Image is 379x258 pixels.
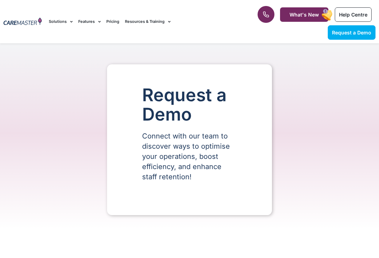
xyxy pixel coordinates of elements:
a: Resources & Training [125,10,171,33]
span: Help Centre [339,12,367,18]
p: Connect with our team to discover ways to optimise your operations, boost efficiency, and enhance... [142,131,237,182]
a: Solutions [49,10,73,33]
h1: Request a Demo [142,85,237,124]
a: Request a Demo [328,25,375,40]
a: Features [78,10,101,33]
span: What's New [290,12,319,18]
span: Request a Demo [332,30,371,36]
a: Pricing [106,10,119,33]
a: What's New [280,7,328,22]
nav: Menu [49,10,241,33]
a: Help Centre [335,7,372,22]
img: CareMaster Logo [4,18,42,26]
